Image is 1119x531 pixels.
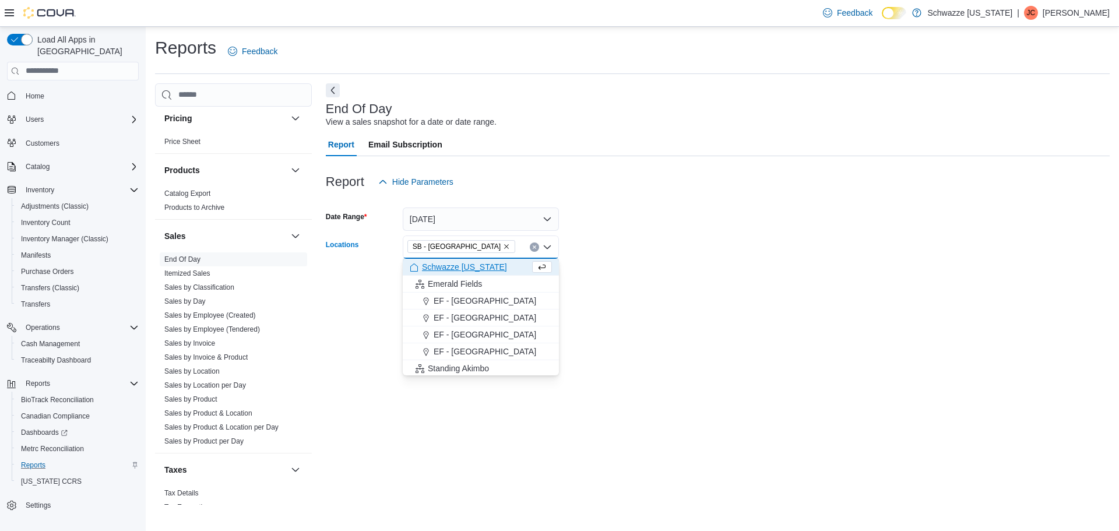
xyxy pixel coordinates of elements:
[164,423,279,431] a: Sales by Product & Location per Day
[12,247,143,263] button: Manifests
[413,241,501,252] span: SB - [GEOGRAPHIC_DATA]
[12,424,143,441] a: Dashboards
[164,464,286,476] button: Taxes
[21,395,94,405] span: BioTrack Reconciliation
[434,329,536,340] span: EF - [GEOGRAPHIC_DATA]
[16,409,94,423] a: Canadian Compliance
[21,183,139,197] span: Inventory
[164,409,252,417] a: Sales by Product & Location
[21,234,108,244] span: Inventory Manager (Classic)
[374,170,458,194] button: Hide Parameters
[164,353,248,362] span: Sales by Invoice & Product
[164,437,244,446] span: Sales by Product per Day
[403,293,559,310] button: EF - [GEOGRAPHIC_DATA]
[26,323,60,332] span: Operations
[21,444,84,453] span: Metrc Reconciliation
[1017,6,1019,20] p: |
[164,297,206,305] a: Sales by Day
[26,379,50,388] span: Reports
[1024,6,1038,20] div: Jennifer Cunningham
[21,498,55,512] a: Settings
[16,281,84,295] a: Transfers (Classic)
[33,34,139,57] span: Load All Apps in [GEOGRAPHIC_DATA]
[16,425,139,439] span: Dashboards
[164,283,234,291] a: Sales by Classification
[21,160,139,174] span: Catalog
[407,240,515,253] span: SB - Federal Heights
[21,89,139,103] span: Home
[2,135,143,152] button: Customers
[26,501,51,510] span: Settings
[16,458,139,472] span: Reports
[428,363,489,374] span: Standing Akimbo
[16,425,72,439] a: Dashboards
[530,242,539,252] button: Clear input
[12,280,143,296] button: Transfers (Classic)
[392,176,453,188] span: Hide Parameters
[21,477,82,486] span: [US_STATE] CCRS
[164,255,200,264] span: End Of Day
[434,346,536,357] span: EF - [GEOGRAPHIC_DATA]
[164,311,256,320] span: Sales by Employee (Created)
[164,423,279,432] span: Sales by Product & Location per Day
[16,248,139,262] span: Manifests
[882,19,882,20] span: Dark Mode
[164,437,244,445] a: Sales by Product per Day
[21,202,89,211] span: Adjustments (Classic)
[164,409,252,418] span: Sales by Product & Location
[21,160,54,174] button: Catalog
[21,112,139,126] span: Users
[164,503,214,511] a: Tax Exemptions
[2,87,143,104] button: Home
[26,92,44,101] span: Home
[164,189,210,198] span: Catalog Export
[837,7,872,19] span: Feedback
[16,474,86,488] a: [US_STATE] CCRS
[882,7,906,19] input: Dark Mode
[434,312,536,323] span: EF - [GEOGRAPHIC_DATA]
[21,300,50,309] span: Transfers
[403,208,559,231] button: [DATE]
[2,497,143,514] button: Settings
[12,214,143,231] button: Inventory Count
[164,311,256,319] a: Sales by Employee (Created)
[16,216,75,230] a: Inventory Count
[16,232,113,246] a: Inventory Manager (Classic)
[2,319,143,336] button: Operations
[403,360,559,377] button: Standing Akimbo
[164,325,260,334] span: Sales by Employee (Tendered)
[16,393,139,407] span: BioTrack Reconciliation
[326,102,392,116] h3: End Of Day
[2,182,143,198] button: Inventory
[155,187,312,219] div: Products
[21,183,59,197] button: Inventory
[16,474,139,488] span: Washington CCRS
[12,457,143,473] button: Reports
[164,395,217,403] a: Sales by Product
[326,175,364,189] h3: Report
[164,269,210,277] a: Itemized Sales
[21,321,139,335] span: Operations
[155,252,312,453] div: Sales
[26,185,54,195] span: Inventory
[16,337,85,351] a: Cash Management
[368,133,442,156] span: Email Subscription
[21,498,139,512] span: Settings
[26,139,59,148] span: Customers
[16,458,50,472] a: Reports
[16,265,79,279] a: Purchase Orders
[164,488,199,498] span: Tax Details
[12,392,143,408] button: BioTrack Reconciliation
[12,198,143,214] button: Adjustments (Classic)
[16,353,139,367] span: Traceabilty Dashboard
[2,159,143,175] button: Catalog
[21,428,68,437] span: Dashboards
[21,377,139,391] span: Reports
[21,356,91,365] span: Traceabilty Dashboard
[21,321,65,335] button: Operations
[164,164,286,176] button: Products
[164,203,224,212] span: Products to Archive
[428,278,482,290] span: Emerald Fields
[16,281,139,295] span: Transfers (Classic)
[403,326,559,343] button: EF - [GEOGRAPHIC_DATA]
